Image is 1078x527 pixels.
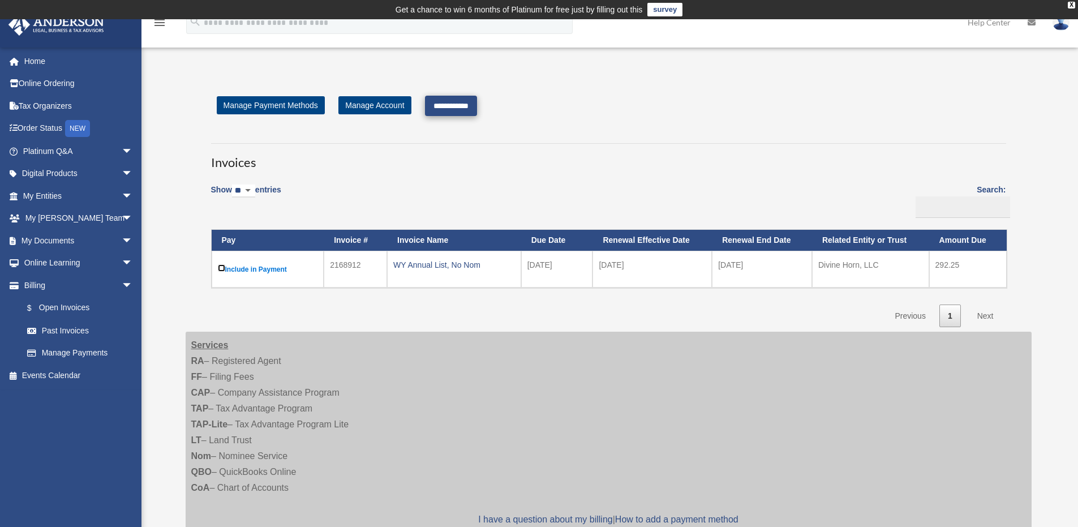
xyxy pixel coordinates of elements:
span: arrow_drop_down [122,274,144,297]
td: Divine Horn, LLC [812,251,929,288]
span: arrow_drop_down [122,252,144,275]
a: survey [647,3,682,16]
img: Anderson Advisors Platinum Portal [5,14,108,36]
span: arrow_drop_down [122,207,144,230]
a: Events Calendar [8,364,150,387]
th: Due Date: activate to sort column ascending [521,230,593,251]
a: Manage Account [338,96,411,114]
a: Platinum Q&Aarrow_drop_down [8,140,150,162]
a: 1 [939,305,961,328]
th: Amount Due: activate to sort column ascending [929,230,1007,251]
label: Show entries [211,183,281,209]
div: Get a chance to win 6 months of Platinum for free just by filling out this [396,3,643,16]
select: Showentries [232,185,255,198]
span: arrow_drop_down [122,229,144,252]
a: menu [153,20,166,29]
th: Pay: activate to sort column descending [212,230,324,251]
a: Past Invoices [16,319,144,342]
a: Manage Payment Methods [217,96,325,114]
a: Previous [886,305,934,328]
a: Billingarrow_drop_down [8,274,144,297]
a: Next [969,305,1002,328]
span: arrow_drop_down [122,185,144,208]
span: arrow_drop_down [122,162,144,186]
label: Search: [912,183,1006,218]
i: menu [153,16,166,29]
strong: Services [191,340,229,350]
th: Renewal End Date: activate to sort column ascending [712,230,812,251]
td: [DATE] [592,251,712,288]
label: Include in Payment [218,262,318,276]
strong: LT [191,435,201,445]
a: My Documentsarrow_drop_down [8,229,150,252]
th: Invoice Name: activate to sort column ascending [387,230,521,251]
strong: Nom [191,451,212,461]
h3: Invoices [211,143,1006,172]
strong: CoA [191,483,210,492]
a: How to add a payment method [615,515,738,524]
strong: RA [191,356,204,366]
td: 292.25 [929,251,1007,288]
strong: QBO [191,467,212,477]
a: Home [8,50,150,72]
input: Search: [916,196,1010,218]
th: Invoice #: activate to sort column ascending [324,230,387,251]
td: [DATE] [712,251,812,288]
input: Include in Payment [218,264,225,272]
a: Digital Productsarrow_drop_down [8,162,150,185]
span: $ [33,301,39,315]
strong: TAP [191,404,209,413]
div: close [1068,2,1075,8]
a: Manage Payments [16,342,144,365]
a: Order StatusNEW [8,117,150,140]
a: I have a question about my billing [478,515,612,524]
a: Online Ordering [8,72,150,95]
th: Renewal Effective Date: activate to sort column ascending [592,230,712,251]
a: Tax Organizers [8,95,150,117]
div: NEW [65,120,90,137]
th: Related Entity or Trust: activate to sort column ascending [812,230,929,251]
span: arrow_drop_down [122,140,144,163]
i: search [189,15,201,28]
a: My Entitiesarrow_drop_down [8,185,150,207]
img: User Pic [1053,14,1070,31]
strong: CAP [191,388,211,397]
a: $Open Invoices [16,297,139,320]
div: WY Annual List, No Nom [393,257,515,273]
strong: FF [191,372,203,382]
a: My [PERSON_NAME] Teamarrow_drop_down [8,207,150,230]
a: Online Learningarrow_drop_down [8,252,150,275]
td: 2168912 [324,251,387,288]
strong: TAP-Lite [191,419,228,429]
td: [DATE] [521,251,593,288]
